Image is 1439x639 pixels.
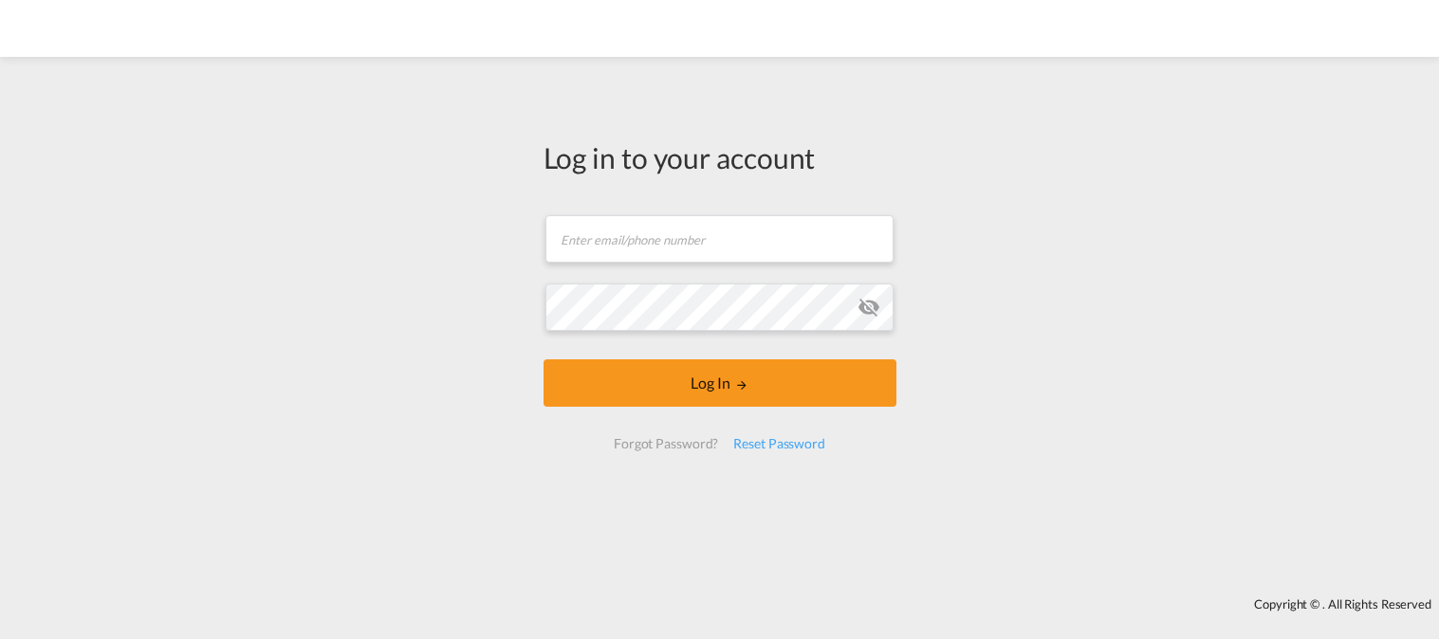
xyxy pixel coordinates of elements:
div: Log in to your account [544,137,896,177]
md-icon: icon-eye-off [858,296,880,319]
div: Reset Password [726,427,833,461]
button: LOGIN [544,359,896,407]
input: Enter email/phone number [545,215,894,263]
div: Forgot Password? [606,427,726,461]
